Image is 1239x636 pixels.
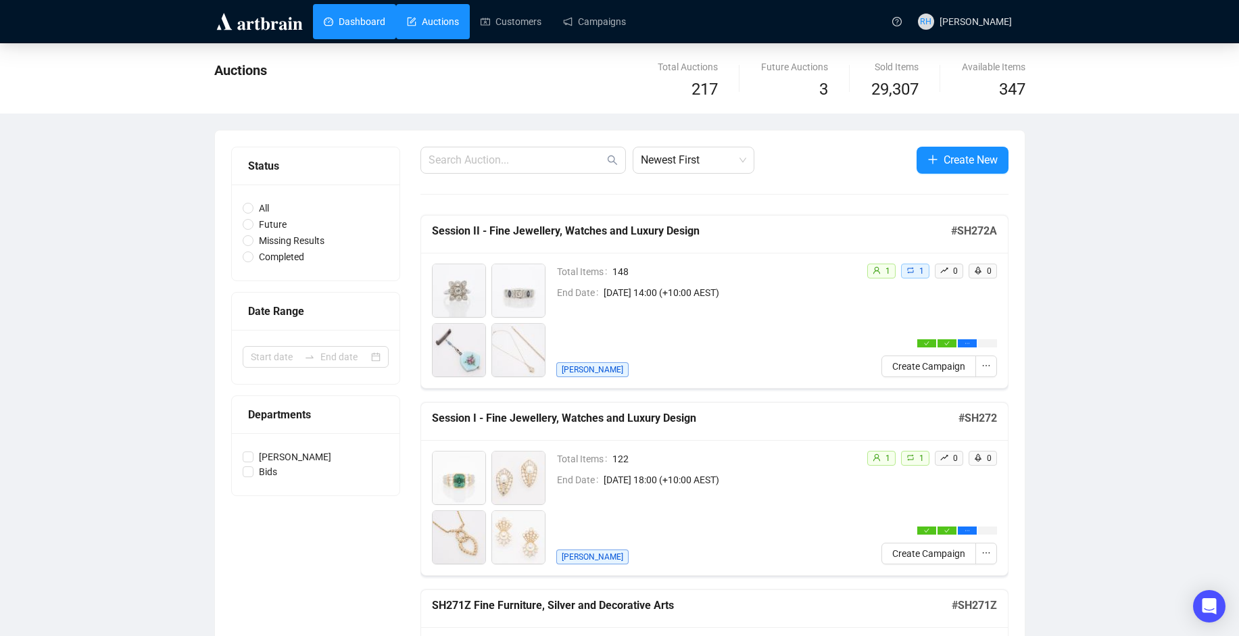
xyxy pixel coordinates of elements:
[999,80,1025,99] span: 347
[253,449,337,464] span: [PERSON_NAME]
[420,215,1009,389] a: Session II - Fine Jewellery, Watches and Luxury Design#SH272ATotal Items148End Date[DATE] 14:00 (...
[253,217,292,232] span: Future
[432,410,958,426] h5: Session I - Fine Jewellery, Watches and Luxury Design
[492,324,545,376] img: 303_1.jpg
[873,454,881,462] span: user
[873,266,881,274] span: user
[885,454,890,463] span: 1
[556,362,629,377] span: [PERSON_NAME]
[958,410,997,426] h5: # SH272
[981,548,991,558] span: ellipsis
[641,147,746,173] span: Newest First
[248,157,383,174] div: Status
[965,528,970,533] span: ellipsis
[919,454,924,463] span: 1
[433,264,485,317] img: 300_1.jpg
[432,223,951,239] h5: Session II - Fine Jewellery, Watches and Luxury Design
[304,351,315,362] span: swap-right
[944,528,950,533] span: check
[892,546,965,561] span: Create Campaign
[919,266,924,276] span: 1
[917,147,1009,174] button: Create New
[953,266,958,276] span: 0
[761,59,828,74] div: Future Auctions
[253,464,283,479] span: Bids
[940,266,948,274] span: rise
[604,285,856,300] span: [DATE] 14:00 (+10:00 AEST)
[871,59,919,74] div: Sold Items
[563,4,626,39] a: Campaigns
[324,4,385,39] a: Dashboard
[952,597,997,614] h5: # SH271Z
[924,528,929,533] span: check
[906,454,915,462] span: retweet
[214,11,305,32] img: logo
[214,62,267,78] span: Auctions
[492,511,545,564] img: 103_1.jpg
[557,264,612,279] span: Total Items
[981,361,991,370] span: ellipsis
[251,349,299,364] input: Start date
[885,266,890,276] span: 1
[304,351,315,362] span: to
[433,511,485,564] img: 102_1.jpg
[927,154,938,165] span: plus
[492,451,545,504] img: 101_1.jpg
[556,549,629,564] span: [PERSON_NAME]
[420,402,1009,576] a: Session I - Fine Jewellery, Watches and Luxury Design#SH272Total Items122End Date[DATE] 18:00 (+1...
[987,266,992,276] span: 0
[962,59,1025,74] div: Available Items
[944,151,998,168] span: Create New
[658,59,718,74] div: Total Auctions
[557,285,604,300] span: End Date
[604,472,856,487] span: [DATE] 18:00 (+10:00 AEST)
[492,264,545,317] img: 301_1.jpg
[253,249,310,264] span: Completed
[953,454,958,463] span: 0
[557,472,604,487] span: End Date
[940,454,948,462] span: rise
[881,543,976,564] button: Create Campaign
[987,454,992,463] span: 0
[920,15,931,28] span: RH
[248,303,383,320] div: Date Range
[557,451,612,466] span: Total Items
[924,341,929,346] span: check
[965,341,970,346] span: ellipsis
[612,451,856,466] span: 122
[906,266,915,274] span: retweet
[1193,590,1225,622] div: Open Intercom Messenger
[253,201,274,216] span: All
[248,406,383,423] div: Departments
[433,324,485,376] img: 302_1.jpg
[429,152,604,168] input: Search Auction...
[612,264,856,279] span: 148
[253,233,330,248] span: Missing Results
[881,356,976,377] button: Create Campaign
[691,80,718,99] span: 217
[892,17,902,26] span: question-circle
[819,80,828,99] span: 3
[607,155,618,166] span: search
[433,451,485,504] img: 100_1.jpg
[407,4,459,39] a: Auctions
[892,359,965,374] span: Create Campaign
[320,349,368,364] input: End date
[940,16,1012,27] span: [PERSON_NAME]
[951,223,997,239] h5: # SH272A
[481,4,541,39] a: Customers
[432,597,952,614] h5: SH271Z Fine Furniture, Silver and Decorative Arts
[974,454,982,462] span: rocket
[944,341,950,346] span: check
[974,266,982,274] span: rocket
[871,77,919,103] span: 29,307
